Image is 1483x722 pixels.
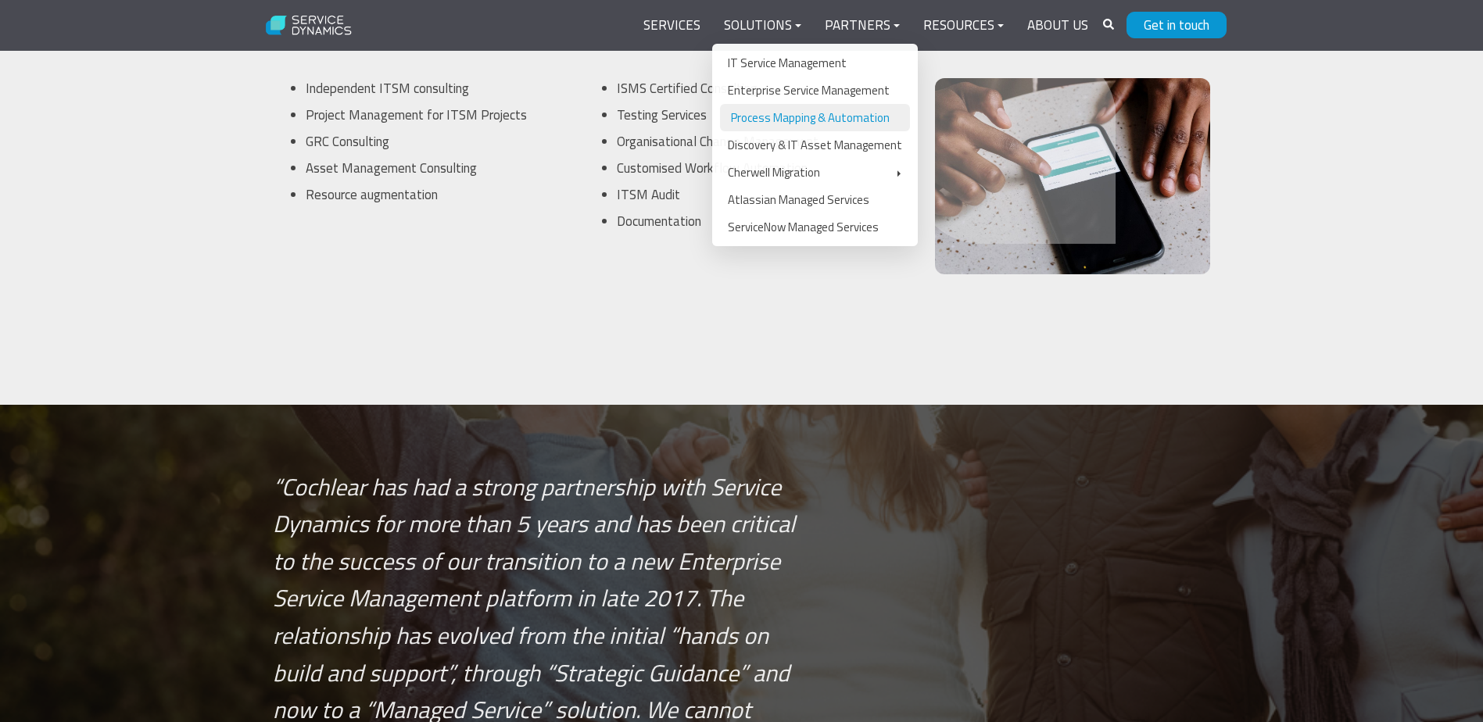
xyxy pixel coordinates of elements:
li: Resource augmentation [306,181,568,208]
a: Discovery & IT Asset Management [720,131,910,159]
li: Documentation [617,208,879,234]
div: Navigation Menu [632,7,1100,45]
li: ISMS Certified Consulting [617,75,879,102]
a: Process Mapping & Automation [720,104,910,131]
li: Independent ITSM consulting [306,75,568,102]
img: Service Dynamics Logo - White [257,5,361,46]
li: Project Management for ITSM Projects [306,102,568,128]
a: ServiceNow Managed Services [720,213,910,241]
a: Services [632,7,712,45]
a: Cherwell Migration [720,159,910,186]
a: IT Service Management [720,49,910,77]
li: Testing Services [617,102,879,128]
a: Get in touch [1127,12,1227,38]
a: Resources [912,7,1016,45]
li: ITSM Audit [617,181,879,208]
h2: Additional Value-add Services [273,16,879,57]
img: ITSM Consulting. GRC Consulting [935,78,1210,275]
a: Atlassian Managed Services [720,186,910,213]
a: Enterprise Service Management [720,77,910,104]
li: Asset Management Consulting [306,155,568,181]
li: Organisational Change Management [617,128,879,155]
li: Customised Workflow Automation [617,155,879,181]
a: Partners [813,7,912,45]
li: GRC Consulting [306,128,568,155]
a: About Us [1016,7,1100,45]
a: Solutions [712,7,813,45]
